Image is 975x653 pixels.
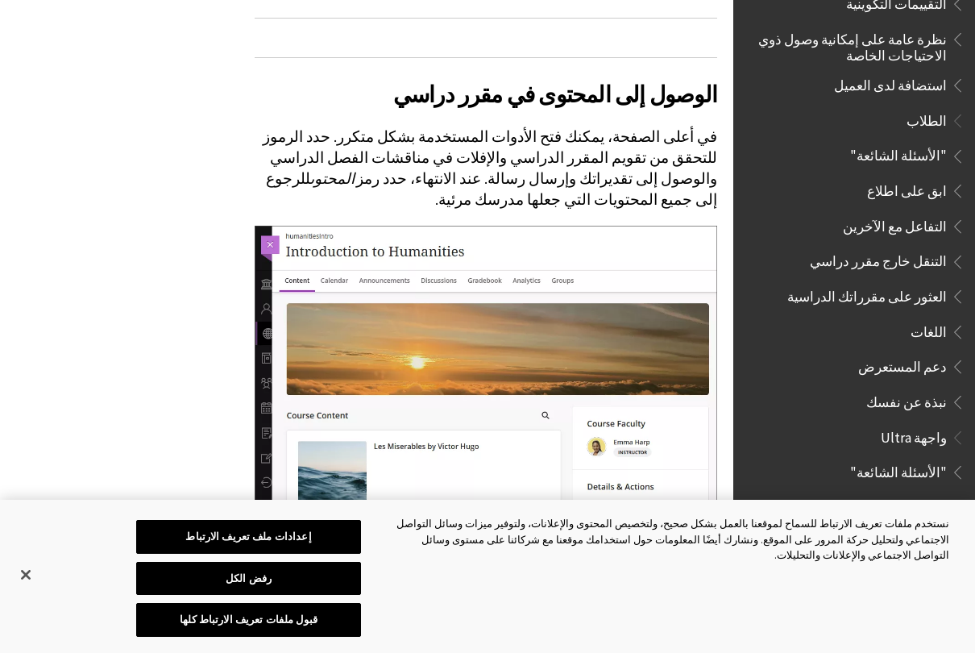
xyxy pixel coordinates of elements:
span: "الأسئلة الشائعة" [850,459,947,480]
span: العثور على مقرراتك الدراسية [787,283,947,305]
span: الطلاب [907,107,947,129]
span: إضافة محتوى وتنسيقه [826,494,947,516]
span: واجهة Ultra [881,424,947,446]
div: نستخدم ملفات تعريف الارتباط للسماح لموقعنا بالعمل بشكل صحيح، ولتخصيص المحتوى والإعلانات، ولتوفير ... [390,516,949,564]
span: ابق على اطلاع [867,177,947,199]
span: التفاعل مع الآخرين [843,213,947,235]
span: نظرة عامة على إمكانية وصول ذوي الاحتياجات الخاصة [753,26,947,64]
button: إغلاق [8,557,44,593]
p: في أعلى الصفحة، يمكنك فتح الأدوات المستخدمة بشكل متكرر. حدد الرموز للتحقق من تقويم المقرر الدراسي... [255,127,717,211]
span: "الأسئلة الشائعة" [850,143,947,164]
button: قبول ملفات تعريف الارتباط كلها [136,603,360,637]
button: إعدادات ملف تعريف الارتباط [136,520,360,554]
button: رفض الكل [136,562,360,596]
span: المحتوى [310,169,355,188]
span: استضافة لدى العميل [834,72,947,94]
h2: الوصول إلى المحتوى في مقرر دراسي [255,57,717,111]
span: اللغات [911,318,947,340]
span: دعم المستعرض [858,353,947,375]
span: نبذة عن نفسك [866,389,947,410]
span: التنقل خارج مقرر دراسي [810,248,947,270]
img: The Course Content page [255,226,717,651]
